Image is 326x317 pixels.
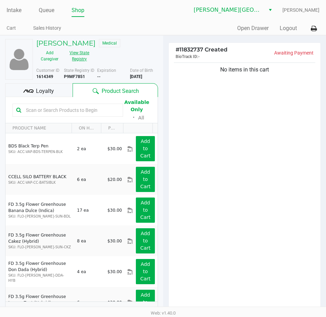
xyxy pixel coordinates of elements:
b: 1614349 [36,74,53,79]
p: SKU: ACC-VAP-BDS-TERPEN-BLK [8,149,71,154]
td: BDS Black Terp Pen [6,133,74,164]
span: $30.00 [108,146,122,151]
h5: [PERSON_NAME] [36,39,95,47]
app-button-loader: Add to Cart [140,138,151,158]
span: $20.00 [108,177,122,182]
div: Data table [6,123,158,301]
span: # [176,46,179,53]
button: Add to Cart [136,167,155,192]
app-button-loader: Add to Cart [140,292,151,312]
p: SKU: ACC-VAP-CC-BATSIBLK [8,180,71,185]
button: All [138,114,144,122]
span: $30.00 [108,208,122,213]
td: 2 ea [74,133,104,164]
b: P9MF7851 [64,74,85,79]
span: Loyalty [36,87,54,95]
button: Add to Cart [136,198,155,223]
b: -- [97,74,101,79]
button: Open Drawer [237,24,269,32]
p: SKU: FLO-[PERSON_NAME]-SUN-BDL [8,214,71,219]
td: 4 ea [74,256,104,287]
span: [PERSON_NAME][GEOGRAPHIC_DATA] [194,6,261,14]
span: [PERSON_NAME] [282,7,319,14]
span: ᛫ [129,114,138,121]
a: Queue [39,6,54,15]
td: CCELL SILO BATTERY BLACK [6,164,74,195]
span: 11832737 Created [176,46,227,53]
a: Intake [7,6,21,15]
button: Add to Cart [136,259,155,284]
input: Scan or Search Products to Begin [23,105,119,115]
button: Add to Cart [136,136,155,161]
a: Sales History [33,24,61,32]
button: Select [265,4,275,16]
app-button-loader: Add to Cart [140,200,151,220]
span: Medical [99,39,120,47]
p: SKU: FLO-[PERSON_NAME]-DDA-HYB [8,273,71,283]
p: SKU: FLO-[PERSON_NAME]-SUN-CKZ [8,244,71,250]
p: Awaiting Payment [244,49,314,57]
button: Add to Cart [136,228,155,253]
span: State Registry ID [64,68,94,73]
th: PRODUCT NAME [6,123,72,133]
app-button-loader: Add to Cart [140,169,151,189]
a: Cart [7,24,16,32]
span: Web: v1.40.0 [151,310,176,316]
app-button-loader: Add to Cart [140,231,151,251]
td: FD 3.5g Flower Greenhouse Don Dada (Hybrid) [6,256,74,287]
button: Add Caregiver [36,47,63,65]
td: 6 ea [74,164,104,195]
span: Customer ID [36,68,59,73]
td: 8 ea [74,225,104,256]
th: ON HAND [72,123,101,133]
button: Logout [280,24,297,32]
td: FD 3.5g Flower Greenhouse Cakez (Hybrid) [6,225,74,256]
span: $30.00 [108,239,122,243]
a: Shop [72,6,84,15]
span: - [198,54,200,59]
div: No items in this cart [174,66,316,74]
td: FD 3.5g Flower Greenhouse Banana Dulce (Indica) [6,195,74,225]
button: Add to Cart [136,290,155,315]
b: [DATE] [130,74,142,79]
button: View State Registry [63,47,92,65]
th: PRICE [101,123,123,133]
span: Date of Birth [130,68,153,73]
span: Expiration [97,68,116,73]
span: BioTrack ID: [176,54,198,59]
app-button-loader: Add to Cart [140,261,151,281]
span: $30.00 [108,300,122,305]
td: 17 ea [74,195,104,225]
span: Product Search [102,87,139,95]
span: $30.00 [108,269,122,274]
